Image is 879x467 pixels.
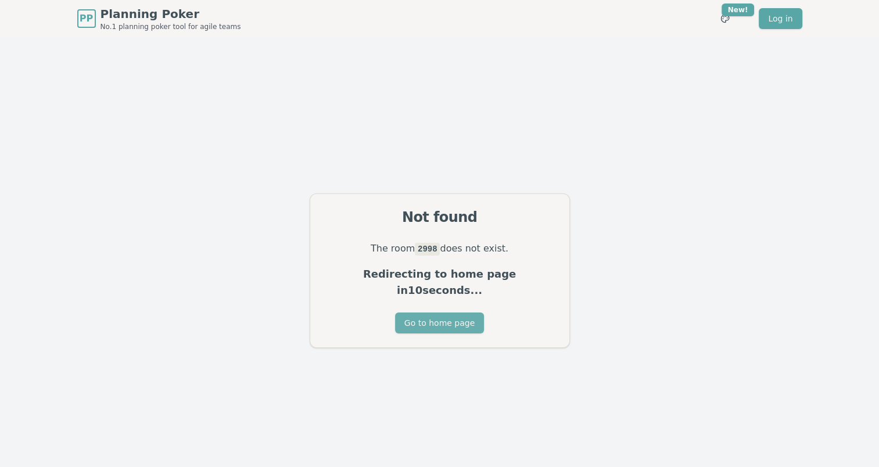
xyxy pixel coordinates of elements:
[101,6,241,22] span: Planning Poker
[101,22,241,31] span: No.1 planning poker tool for agile teams
[324,266,555,299] p: Redirecting to home page in 10 seconds...
[722,3,755,16] div: New!
[324,208,555,227] div: Not found
[715,8,736,29] button: New!
[77,6,241,31] a: PPPlanning PokerNo.1 planning poker tool for agile teams
[415,243,440,256] code: 2998
[80,12,93,26] span: PP
[324,240,555,257] p: The room does not exist.
[395,312,484,333] button: Go to home page
[759,8,802,29] a: Log in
